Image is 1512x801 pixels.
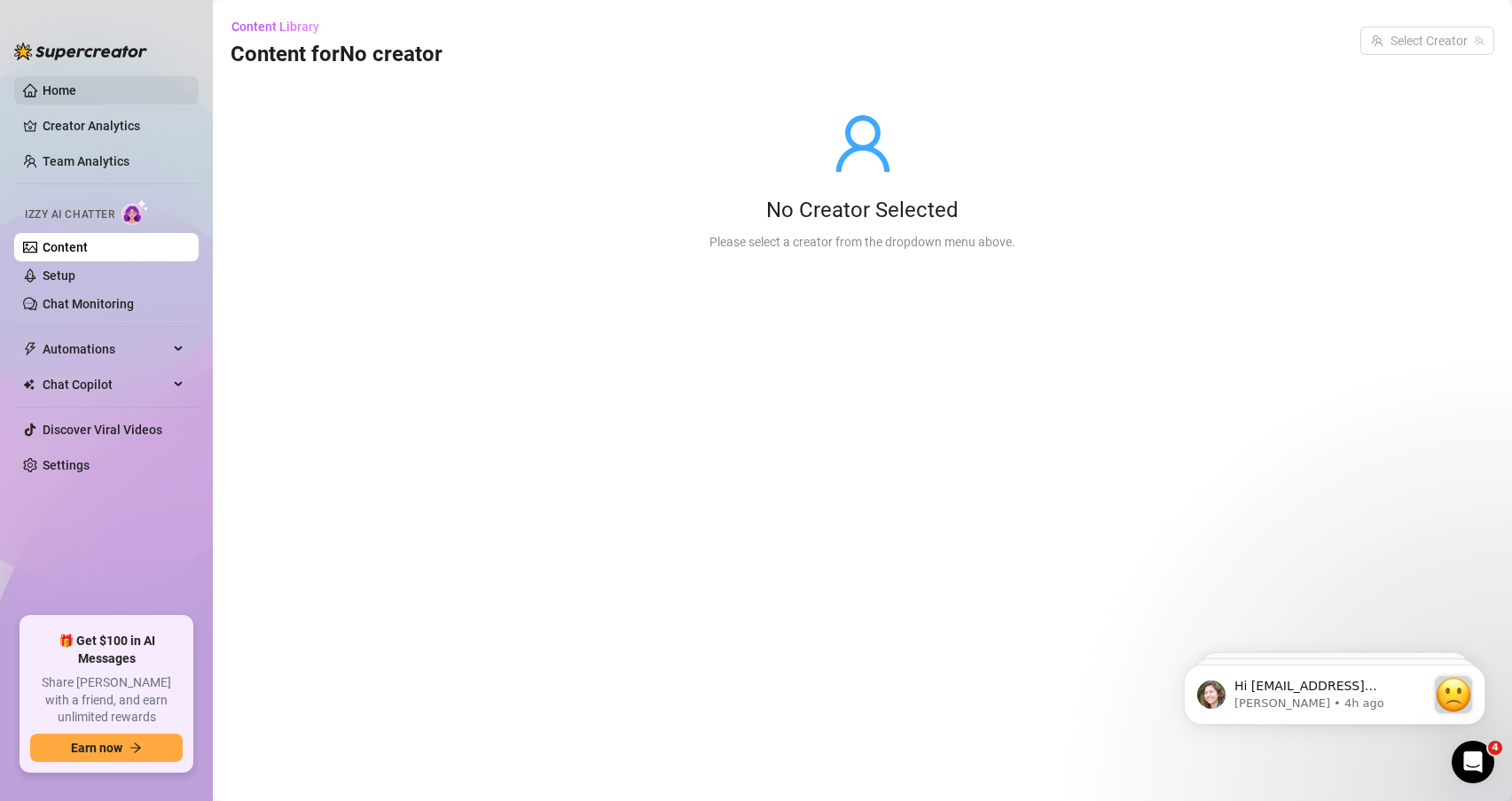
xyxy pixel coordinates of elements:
iframe: Intercom live chat [1452,741,1494,783]
h3: Content for No creator [231,41,443,69]
span: Share [PERSON_NAME] with a friend, and earn unlimited rewards [30,674,183,727]
span: Chat Copilot [43,370,168,399]
a: Creator Analytics [43,112,184,140]
span: Izzy AI Chatter [25,206,114,223]
a: Home [43,83,76,97]
a: Discover Viral Videos [43,423,162,437]
a: Setup [43,268,75,283]
a: Team Analytics [43,154,129,168]
span: 4 [1488,741,1502,755]
span: 🎁 Get $100 in AI Messages [30,633,183,667]
div: Please select a creator from the dropdown menu above. [709,232,1015,252]
span: team [1474,35,1485,46]
button: Content Library [231,12,333,41]
a: Settings [43,458,90,472]
a: Content [43,240,88,254]
iframe: Intercom notifications message [1157,629,1512,753]
img: AI Chatter [121,199,149,225]
span: Automations [43,335,168,363]
span: thunderbolt [23,342,37,356]
span: user [831,112,895,175]
div: No Creator Selected [709,197,1015,225]
button: Earn nowarrow-right [30,734,183,762]
a: Chat Monitoring [43,297,134,311]
span: arrow-right [129,742,142,754]
span: Earn now [71,741,122,755]
img: logo-BBDzfeDw.svg [14,43,147,60]
span: Content Library [231,19,319,34]
img: Chat Copilot [23,378,35,391]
